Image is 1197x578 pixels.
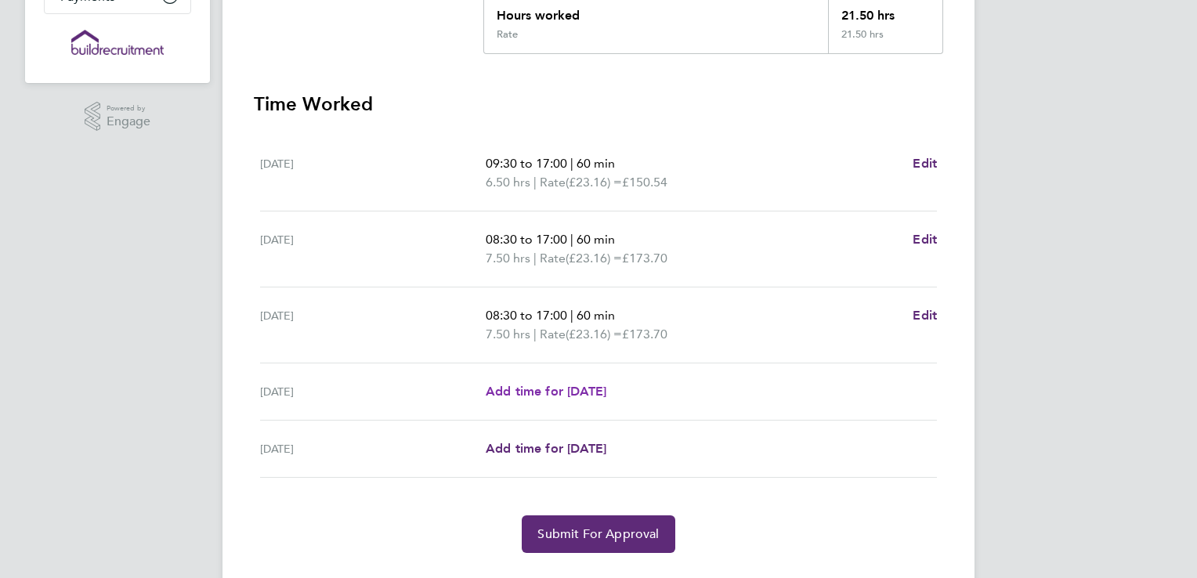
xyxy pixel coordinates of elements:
[260,439,486,458] div: [DATE]
[486,384,606,399] span: Add time for [DATE]
[570,232,573,247] span: |
[566,175,622,190] span: (£23.16) =
[570,156,573,171] span: |
[913,306,937,325] a: Edit
[486,327,530,341] span: 7.50 hrs
[566,327,622,341] span: (£23.16) =
[260,154,486,192] div: [DATE]
[260,306,486,344] div: [DATE]
[913,230,937,249] a: Edit
[486,156,567,171] span: 09:30 to 17:00
[913,154,937,173] a: Edit
[254,92,943,117] h3: Time Worked
[486,308,567,323] span: 08:30 to 17:00
[622,251,667,266] span: £173.70
[486,251,530,266] span: 7.50 hrs
[570,308,573,323] span: |
[486,441,606,456] span: Add time for [DATE]
[540,325,566,344] span: Rate
[533,175,537,190] span: |
[260,382,486,401] div: [DATE]
[486,175,530,190] span: 6.50 hrs
[913,232,937,247] span: Edit
[622,175,667,190] span: £150.54
[828,28,942,53] div: 21.50 hrs
[622,327,667,341] span: £173.70
[913,156,937,171] span: Edit
[577,232,615,247] span: 60 min
[44,30,191,55] a: Go to home page
[913,308,937,323] span: Edit
[533,251,537,266] span: |
[486,382,606,401] a: Add time for [DATE]
[486,439,606,458] a: Add time for [DATE]
[486,232,567,247] span: 08:30 to 17:00
[577,156,615,171] span: 60 min
[537,526,659,542] span: Submit For Approval
[577,308,615,323] span: 60 min
[533,327,537,341] span: |
[71,30,164,55] img: buildrec-logo-retina.png
[522,515,674,553] button: Submit For Approval
[540,249,566,268] span: Rate
[497,28,518,41] div: Rate
[540,173,566,192] span: Rate
[107,115,150,128] span: Engage
[85,102,151,132] a: Powered byEngage
[107,102,150,115] span: Powered by
[566,251,622,266] span: (£23.16) =
[260,230,486,268] div: [DATE]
